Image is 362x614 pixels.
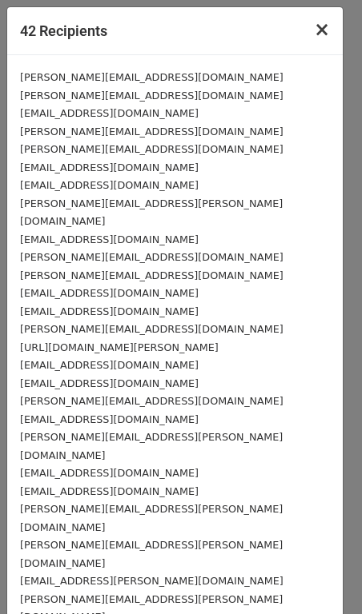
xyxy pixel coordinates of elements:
small: [PERSON_NAME][EMAIL_ADDRESS][DOMAIN_NAME] [20,323,284,335]
iframe: Chat Widget [282,537,362,614]
small: [PERSON_NAME][EMAIL_ADDRESS][PERSON_NAME][DOMAIN_NAME] [20,503,283,533]
h5: 42 Recipients [20,20,107,42]
small: [PERSON_NAME][EMAIL_ADDRESS][PERSON_NAME][DOMAIN_NAME] [20,197,283,228]
small: [EMAIL_ADDRESS][PERSON_NAME][DOMAIN_NAME] [20,575,284,587]
small: [PERSON_NAME][EMAIL_ADDRESS][DOMAIN_NAME] [20,143,284,155]
small: [PERSON_NAME][EMAIL_ADDRESS][DOMAIN_NAME] [20,126,284,138]
button: Close [301,7,343,52]
small: [EMAIL_ADDRESS][DOMAIN_NAME] [20,377,199,389]
small: [EMAIL_ADDRESS][DOMAIN_NAME] [20,413,199,425]
small: [PERSON_NAME][EMAIL_ADDRESS][PERSON_NAME][DOMAIN_NAME] [20,539,283,569]
span: × [314,18,330,41]
small: [PERSON_NAME][EMAIL_ADDRESS][DOMAIN_NAME] [20,395,284,407]
small: [PERSON_NAME][EMAIL_ADDRESS][DOMAIN_NAME] [20,269,284,281]
small: [EMAIL_ADDRESS][DOMAIN_NAME] [20,233,199,245]
small: [PERSON_NAME][EMAIL_ADDRESS][DOMAIN_NAME] [20,251,284,263]
small: [PERSON_NAME][EMAIL_ADDRESS][PERSON_NAME][DOMAIN_NAME] [20,431,283,461]
small: [EMAIL_ADDRESS][DOMAIN_NAME] [20,179,199,191]
small: [PERSON_NAME][EMAIL_ADDRESS][DOMAIN_NAME] [20,90,284,102]
small: [PERSON_NAME][EMAIL_ADDRESS][DOMAIN_NAME] [20,71,284,83]
small: [EMAIL_ADDRESS][DOMAIN_NAME] [20,161,199,173]
small: [EMAIL_ADDRESS][DOMAIN_NAME] [20,287,199,299]
small: [EMAIL_ADDRESS][DOMAIN_NAME] [20,107,199,119]
small: [EMAIL_ADDRESS][DOMAIN_NAME] [20,359,199,371]
small: [EMAIL_ADDRESS][DOMAIN_NAME] [20,305,199,317]
small: [EMAIL_ADDRESS][DOMAIN_NAME] [20,467,199,479]
small: [URL][DOMAIN_NAME][PERSON_NAME] [20,341,219,353]
small: [EMAIL_ADDRESS][DOMAIN_NAME] [20,485,199,497]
